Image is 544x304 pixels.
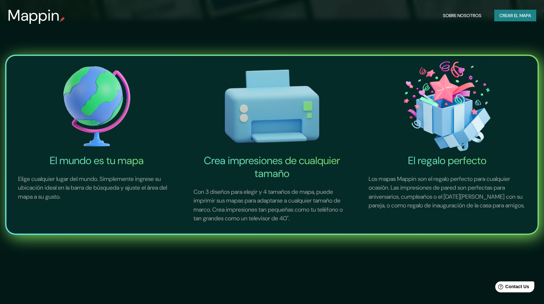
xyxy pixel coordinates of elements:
button: Crear el mapa [494,10,536,22]
h4: El regalo perfecto [361,154,534,167]
img: Create Prints of Any Size-icon [186,58,359,154]
h4: Crea impresiones de cualquier tamaño [186,154,359,180]
img: mappin-pin [60,17,65,22]
img: The World is Your Map-icon [10,58,183,154]
img: The Perfect Present-icon [361,58,534,154]
iframe: Help widget launcher [486,279,537,297]
font: Crear el mapa [499,12,531,20]
p: Con 3 diseños para elegir y 4 tamaños de mapa, puede imprimir sus mapas para adaptarse a cualquie... [186,180,359,231]
p: Elige cualquier lugar del mundo. Simplemente ingrese su ubicación ideal en la barra de búsqueda y... [10,167,183,209]
button: Sobre nosotros [440,10,484,22]
font: Sobre nosotros [443,12,481,20]
h3: Mappin [8,6,60,25]
h4: El mundo es tu mapa [10,154,183,167]
p: Los mapas Mappin son el regalo perfecto para cualquier ocasión. Las impresiones de pared son perf... [361,167,534,218]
